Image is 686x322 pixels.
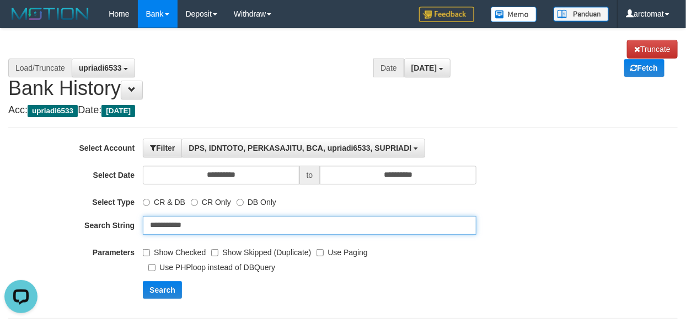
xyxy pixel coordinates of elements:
img: Feedback.jpg [419,7,474,22]
label: CR Only [191,193,231,208]
span: [DATE] [101,105,135,117]
a: Fetch [624,59,664,77]
span: upriadi6533 [79,64,122,72]
span: upriadi6533 [28,105,78,117]
h4: Acc: Date: [8,105,678,116]
img: panduan.png [554,7,609,22]
input: CR Only [191,199,198,206]
label: CR & DB [143,193,185,208]
span: DPS, IDNTOTO, PERKASAJITU, BCA, upriadi6533, SUPRIADI [189,144,411,152]
label: Use PHPloop instead of DBQuery [148,258,275,273]
button: Open LiveChat chat widget [4,4,37,38]
h1: Bank History [8,40,678,99]
img: MOTION_logo.png [8,6,92,22]
span: to [299,166,320,184]
button: Search [143,281,182,299]
input: Use Paging [317,249,324,256]
input: Use PHPloop instead of DBQuery [148,264,156,271]
input: DB Only [237,199,244,206]
div: Date [373,59,404,77]
input: CR & DB [143,199,150,206]
a: Truncate [627,40,678,59]
button: DPS, IDNTOTO, PERKASAJITU, BCA, upriadi6533, SUPRIADI [181,139,425,157]
button: [DATE] [404,59,451,77]
button: upriadi6533 [72,59,136,77]
span: [DATE] [411,64,437,72]
label: Show Skipped (Duplicate) [211,243,311,258]
label: DB Only [237,193,276,208]
label: Show Checked [143,243,206,258]
input: Show Skipped (Duplicate) [211,249,218,256]
img: Button%20Memo.svg [491,7,537,22]
button: Filter [143,139,182,157]
label: Use Paging [317,243,367,258]
input: Show Checked [143,249,150,256]
div: Load/Truncate [8,59,72,77]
